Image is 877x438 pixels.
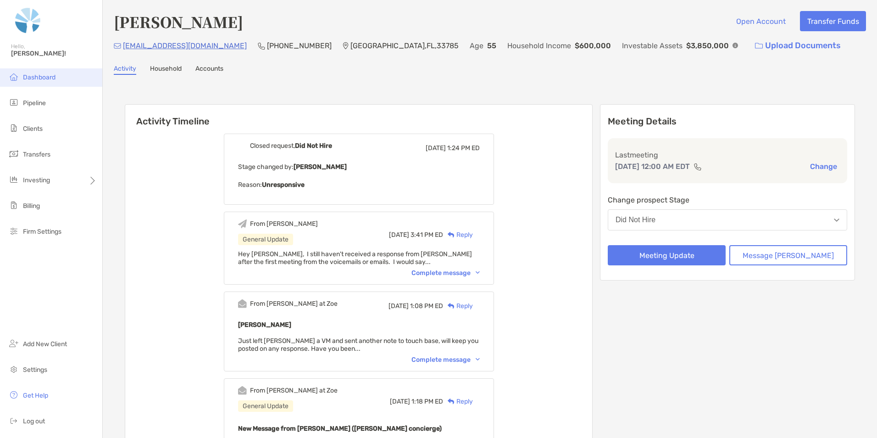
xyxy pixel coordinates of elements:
[23,340,67,348] span: Add New Client
[800,11,866,31] button: Transfer Funds
[443,230,473,240] div: Reply
[749,36,847,56] a: Upload Documents
[23,366,47,374] span: Settings
[448,303,455,309] img: Reply icon
[114,43,121,49] img: Email Icon
[575,40,611,51] p: $600,000
[8,364,19,375] img: settings icon
[238,299,247,308] img: Event icon
[267,40,332,51] p: [PHONE_NUMBER]
[114,11,243,32] h4: [PERSON_NAME]
[8,71,19,82] img: dashboard icon
[447,144,480,152] span: 1:24 PM ED
[8,225,19,236] img: firm-settings icon
[729,11,793,31] button: Open Account
[350,40,459,51] p: [GEOGRAPHIC_DATA] , FL , 33785
[608,245,726,265] button: Meeting Update
[694,163,702,170] img: communication type
[8,415,19,426] img: logout icon
[238,337,478,353] span: Just left [PERSON_NAME] a VM and sent another note to touch base, will keep you posted on any res...
[23,417,45,425] span: Log out
[448,232,455,238] img: Reply icon
[8,97,19,108] img: pipeline icon
[343,42,349,50] img: Location Icon
[733,43,738,48] img: Info Icon
[615,149,840,161] p: Last meeting
[125,105,592,127] h6: Activity Timeline
[23,392,48,399] span: Get Help
[608,209,847,230] button: Did Not Hire
[294,163,347,171] b: [PERSON_NAME]
[238,141,247,150] img: Event icon
[238,425,442,432] b: New Message from [PERSON_NAME] ([PERSON_NAME] concierge)
[426,144,446,152] span: [DATE]
[616,216,655,224] div: Did Not Hire
[8,123,19,134] img: clients icon
[238,161,480,173] p: Stage changed by:
[755,43,763,49] img: button icon
[476,358,480,361] img: Chevron icon
[250,300,338,308] div: From [PERSON_NAME] at Zoe
[411,398,443,405] span: 1:18 PM ED
[8,148,19,159] img: transfers icon
[390,398,410,405] span: [DATE]
[410,302,443,310] span: 1:08 PM ED
[834,219,839,222] img: Open dropdown arrow
[238,179,480,191] p: Reason:
[389,231,409,239] span: [DATE]
[238,234,293,245] div: General Update
[8,200,19,211] img: billing icon
[23,176,50,184] span: Investing
[476,271,480,274] img: Chevron icon
[262,181,305,189] b: Unresponsive
[23,99,46,107] span: Pipeline
[250,387,338,394] div: From [PERSON_NAME] at Zoe
[295,142,332,150] b: Did Not Hire
[23,73,56,81] span: Dashboard
[686,40,729,51] p: $3,850,000
[470,40,483,51] p: Age
[123,40,247,51] p: [EMAIL_ADDRESS][DOMAIN_NAME]
[23,202,40,210] span: Billing
[23,228,61,236] span: Firm Settings
[608,194,847,206] p: Change prospect Stage
[448,399,455,404] img: Reply icon
[114,65,136,75] a: Activity
[729,245,847,265] button: Message [PERSON_NAME]
[238,386,247,395] img: Event icon
[195,65,223,75] a: Accounts
[411,231,443,239] span: 3:41 PM ED
[443,301,473,311] div: Reply
[8,174,19,185] img: investing icon
[238,219,247,228] img: Event icon
[608,116,847,127] p: Meeting Details
[250,220,318,228] div: From [PERSON_NAME]
[622,40,683,51] p: Investable Assets
[615,161,690,172] p: [DATE] 12:00 AM EDT
[250,142,332,150] div: Closed request,
[411,269,480,277] div: Complete message
[23,125,43,133] span: Clients
[8,338,19,349] img: add_new_client icon
[807,162,840,171] button: Change
[443,397,473,406] div: Reply
[8,389,19,400] img: get-help icon
[11,4,45,37] img: Zoe Logo
[150,65,182,75] a: Household
[238,321,291,329] b: [PERSON_NAME]
[389,302,409,310] span: [DATE]
[507,40,571,51] p: Household Income
[238,250,472,266] span: Hey [PERSON_NAME], I still haven't received a response from [PERSON_NAME] after the first meeting...
[11,50,97,57] span: [PERSON_NAME]!
[411,356,480,364] div: Complete message
[487,40,496,51] p: 55
[238,400,293,412] div: General Update
[23,151,50,158] span: Transfers
[258,42,265,50] img: Phone Icon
